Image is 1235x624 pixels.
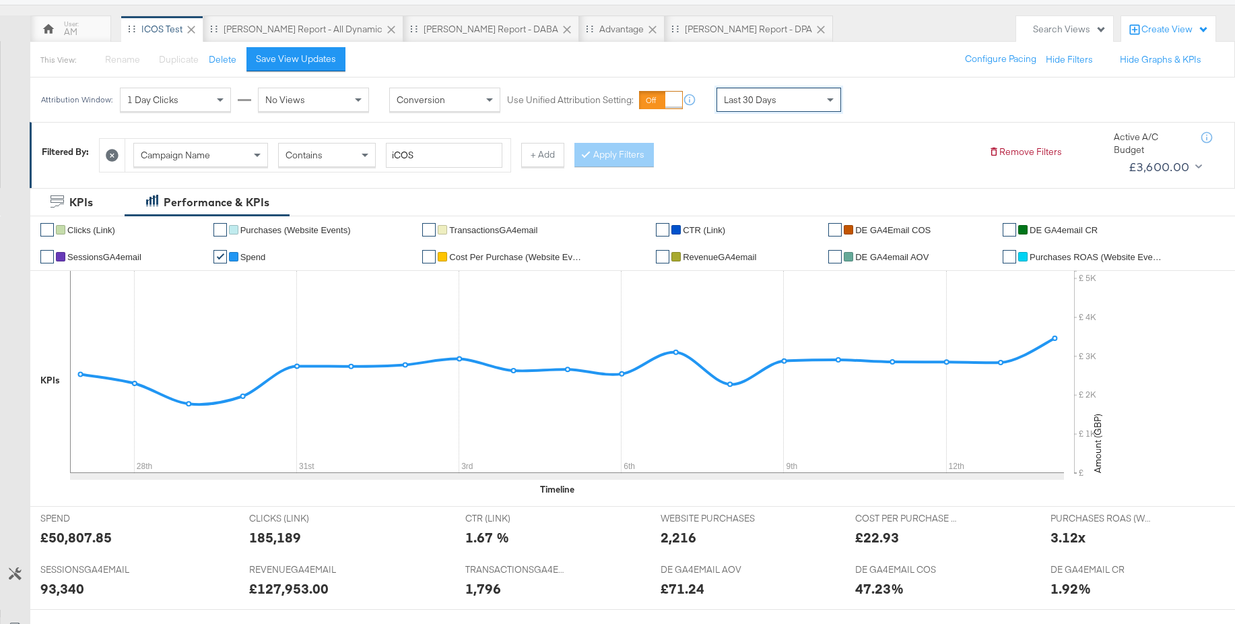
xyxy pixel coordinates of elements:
[67,225,115,235] span: Clicks (Link)
[40,223,54,237] a: ✔
[1092,414,1104,473] text: Amount (GBP)
[40,374,60,387] div: KPIs
[386,143,502,168] input: Enter a search term
[40,95,113,104] div: Attribution Window:
[724,94,776,106] span: Last 30 Days
[661,579,704,598] div: £71.24
[40,579,84,598] div: 93,340
[249,579,329,598] div: £127,953.00
[286,149,323,161] span: Contains
[855,579,904,598] div: 47.23%
[159,53,199,65] span: Duplicate
[141,23,182,36] div: iCOS Test
[1120,53,1201,66] button: Hide Graphs & KPIs
[69,195,93,210] div: KPIs
[1114,131,1188,156] div: Active A/C Budget
[397,94,445,106] span: Conversion
[1030,225,1098,235] span: DE GA4email CR
[1050,579,1091,598] div: 1.92%
[240,252,266,262] span: Spend
[465,512,566,525] span: CTR (LINK)
[42,146,89,158] div: Filtered By:
[249,528,301,547] div: 185,189
[586,25,593,32] div: Drag to reorder tab
[661,563,762,576] span: DE GA4EMAIL AOV
[855,528,899,547] div: £22.93
[661,528,696,547] div: 2,216
[422,223,436,237] a: ✔
[1050,528,1086,547] div: 3.12x
[1123,156,1205,178] button: £3,600.00
[828,223,842,237] a: ✔
[40,528,112,547] div: £50,807.85
[141,149,210,161] span: Campaign Name
[1003,223,1016,237] a: ✔
[507,94,634,106] label: Use Unified Attribution Setting:
[1003,250,1016,263] a: ✔
[213,250,227,263] a: ✔
[683,252,756,262] span: RevenueGA4email
[671,25,679,32] div: Drag to reorder tab
[422,250,436,263] a: ✔
[1129,157,1190,177] div: £3,600.00
[209,53,236,66] button: Delete
[424,23,558,36] div: [PERSON_NAME] Report - DABA
[1050,563,1151,576] span: DE GA4EMAIL CR
[465,528,509,547] div: 1.67 %
[246,47,345,71] button: Save View Updates
[67,252,141,262] span: SessionsGA4email
[40,563,141,576] span: SESSIONSGA4EMAIL
[128,25,135,32] div: Drag to reorder tab
[105,53,140,65] span: Rename
[164,195,269,210] div: Performance & KPIs
[224,23,382,36] div: [PERSON_NAME] Report - All Dynamic
[1050,512,1151,525] span: PURCHASES ROAS (WEBSITE EVENTS)
[249,563,350,576] span: REVENUEGA4EMAIL
[213,223,227,237] a: ✔
[240,225,351,235] span: Purchases (Website Events)
[855,512,956,525] span: COST PER PURCHASE (WEBSITE EVENTS)
[540,483,574,496] div: Timeline
[449,252,584,262] span: Cost Per Purchase (Website Events)
[465,579,501,598] div: 1,796
[265,94,305,106] span: No Views
[599,23,644,36] div: Advantage
[855,563,956,576] span: DE GA4EMAIL COS
[656,250,669,263] a: ✔
[855,225,931,235] span: DE GA4Email COS
[661,512,762,525] span: WEBSITE PURCHASES
[685,23,812,36] div: [PERSON_NAME] Report - DPA
[1141,23,1209,36] div: Create View
[656,223,669,237] a: ✔
[210,25,218,32] div: Drag to reorder tab
[410,25,418,32] div: Drag to reorder tab
[64,26,77,38] div: AM
[40,250,54,263] a: ✔
[1046,53,1093,66] button: Hide Filters
[956,47,1046,71] button: Configure Pacing
[1033,23,1106,36] div: Search Views
[855,252,929,262] span: DE GA4email AOV
[449,225,537,235] span: TransactionsGA4email
[249,512,350,525] span: CLICKS (LINK)
[465,563,566,576] span: TRANSACTIONSGA4EMAIL
[40,512,141,525] span: SPEND
[1030,252,1164,262] span: Purchases ROAS (Website Events)
[127,94,178,106] span: 1 Day Clicks
[521,143,564,167] button: + Add
[40,55,76,65] div: This View:
[683,225,725,235] span: CTR (Link)
[828,250,842,263] a: ✔
[989,146,1062,158] button: Remove Filters
[256,53,336,65] div: Save View Updates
